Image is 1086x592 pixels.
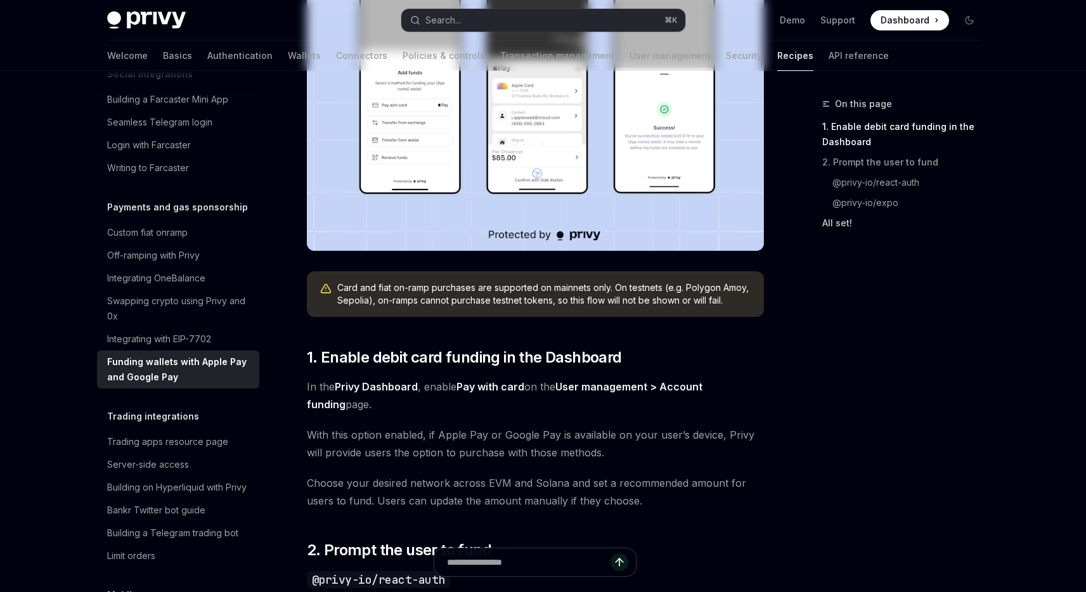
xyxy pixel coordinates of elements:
div: Swapping crypto using Privy and 0x [107,293,252,324]
div: Trading apps resource page [107,434,228,449]
div: Off-ramping with Privy [107,248,200,263]
div: Login with Farcaster [107,138,191,153]
div: Limit orders [107,548,155,563]
a: Building a Telegram trading bot [97,522,259,544]
a: Security [726,41,762,71]
a: Integrating with EIP-7702 [97,328,259,351]
a: Recipes [777,41,813,71]
div: Seamless Telegram login [107,115,212,130]
a: Welcome [107,41,148,71]
a: Off-ramping with Privy [97,244,259,267]
a: Connectors [336,41,387,71]
div: Card and fiat on-ramp purchases are supported on mainnets only. On testnets (e.g. Polygon Amoy, S... [337,281,751,307]
span: In the , enable on the page. [307,378,764,413]
a: Bankr Twitter bot guide [97,499,259,522]
a: Building a Farcaster Mini App [97,88,259,111]
a: @privy-io/expo [822,193,990,213]
div: Custom fiat onramp [107,225,188,240]
svg: Warning [320,283,332,295]
a: Privy Dashboard [335,380,418,394]
a: Support [820,14,855,27]
span: Choose your desired network across EVM and Solana and set a recommended amount for users to fund.... [307,474,764,510]
a: Transaction management [500,41,614,71]
strong: Pay with card [456,380,524,393]
input: Ask a question... [447,548,611,576]
span: 2. Prompt the user to fund [307,540,491,560]
a: Login with Farcaster [97,134,259,157]
a: Swapping crypto using Privy and 0x [97,290,259,328]
button: Send message [611,553,628,571]
div: Building on Hyperliquid with Privy [107,480,247,495]
h5: Trading integrations [107,409,199,424]
a: Seamless Telegram login [97,111,259,134]
a: Building on Hyperliquid with Privy [97,476,259,499]
a: Policies & controls [403,41,485,71]
span: On this page [835,96,892,112]
img: dark logo [107,11,186,29]
button: Toggle dark mode [959,10,979,30]
a: API reference [829,41,889,71]
a: Server-side access [97,453,259,476]
a: @privy-io/react-auth [822,172,990,193]
span: With this option enabled, if Apple Pay or Google Pay is available on your user’s device, Privy wi... [307,426,764,461]
span: ⌘ K [664,15,678,25]
div: Server-side access [107,457,189,472]
a: Dashboard [870,10,949,30]
a: 1. Enable debit card funding in the Dashboard [822,117,990,152]
h5: Payments and gas sponsorship [107,200,248,215]
a: All set! [822,213,990,233]
span: 1. Enable debit card funding in the Dashboard [307,347,622,368]
a: Demo [780,14,805,27]
div: Writing to Farcaster [107,160,189,176]
div: Search... [425,13,461,28]
a: Wallets [288,41,321,71]
button: Search...⌘K [401,9,685,32]
div: Integrating with EIP-7702 [107,331,211,347]
div: Funding wallets with Apple Pay and Google Pay [107,354,252,385]
a: 2. Prompt the user to fund [822,152,990,172]
a: Authentication [207,41,273,71]
a: Writing to Farcaster [97,157,259,179]
a: Limit orders [97,544,259,567]
div: Building a Farcaster Mini App [107,92,228,107]
a: Custom fiat onramp [97,221,259,244]
div: Bankr Twitter bot guide [107,503,205,518]
span: Dashboard [881,14,929,27]
a: User management [630,41,711,71]
a: Trading apps resource page [97,430,259,453]
div: Building a Telegram trading bot [107,525,238,541]
a: Funding wallets with Apple Pay and Google Pay [97,351,259,389]
a: Basics [163,41,192,71]
a: Integrating OneBalance [97,267,259,290]
div: Integrating OneBalance [107,271,205,286]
